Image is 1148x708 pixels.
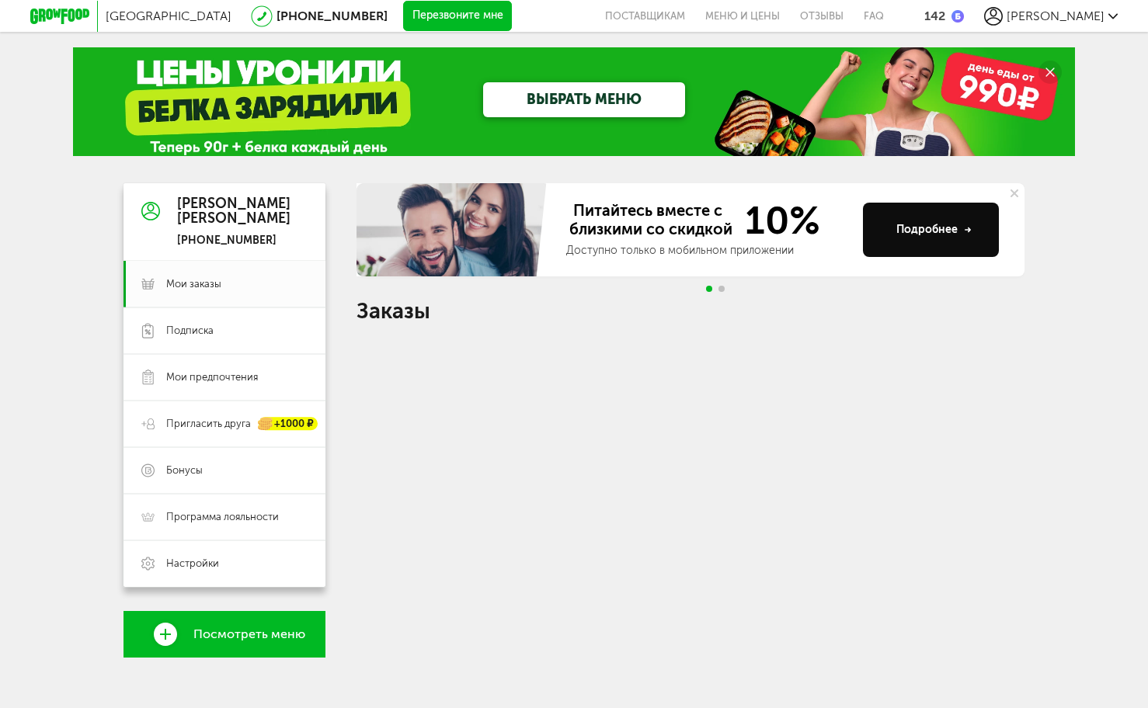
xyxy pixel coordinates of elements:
span: 10% [736,201,820,240]
span: Go to slide 2 [718,286,725,292]
a: Программа лояльности [123,494,325,540]
a: Мои заказы [123,261,325,307]
div: Доступно только в мобильном приложении [566,243,851,259]
div: 142 [924,9,945,23]
span: Настройки [166,557,219,571]
span: Мои предпочтения [166,370,258,384]
div: [PERSON_NAME] [PERSON_NAME] [177,196,290,227]
button: Подробнее [863,203,999,257]
span: Пригласить друга [166,417,251,431]
a: Подписка [123,307,325,354]
span: [PERSON_NAME] [1007,9,1105,23]
div: [PHONE_NUMBER] [177,234,290,248]
a: Посмотреть меню [123,611,325,658]
a: Настройки [123,540,325,587]
button: Перезвоните мне [403,1,512,32]
span: [GEOGRAPHIC_DATA] [106,9,231,23]
a: [PHONE_NUMBER] [277,9,388,23]
h1: Заказы [357,301,1025,321]
span: Питайтесь вместе с близкими со скидкой [566,201,736,240]
span: Подписка [166,324,214,338]
span: Мои заказы [166,277,221,291]
a: Пригласить друга +1000 ₽ [123,401,325,447]
span: Посмотреть меню [193,627,305,641]
a: Мои предпочтения [123,354,325,401]
span: Программа лояльности [166,510,279,524]
img: family-banner.579af9d.jpg [357,183,551,276]
span: Go to slide 1 [706,286,712,292]
div: +1000 ₽ [259,418,318,431]
div: Подробнее [896,222,972,238]
img: bonus_b.cdccf46.png [951,10,964,23]
a: Бонусы [123,447,325,494]
a: ВЫБРАТЬ МЕНЮ [483,82,685,117]
span: Бонусы [166,463,203,477]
